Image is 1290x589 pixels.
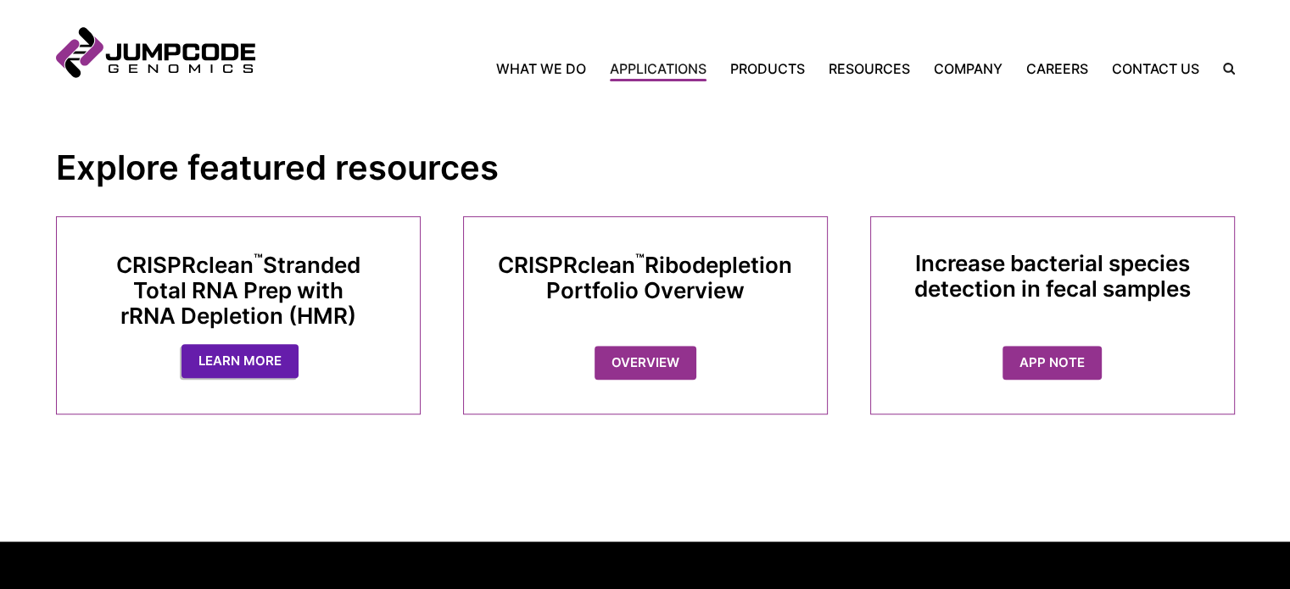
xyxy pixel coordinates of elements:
a: App Note [1002,346,1102,381]
a: Products [718,58,817,79]
a: Careers [1014,58,1100,79]
a: What We Do [496,58,598,79]
a: Applications [598,58,718,79]
h3: CRISPRclean Ribodepletion Portfolio Overview [498,251,793,303]
sup: ™ [254,250,263,268]
label: Search the site. [1211,63,1235,75]
div: Total RNA Prep with [116,278,360,303]
a: Overview [595,346,696,381]
a: Resources [817,58,922,79]
h3: CRISPRclean Stranded rRNA Depletion (HMR) [116,251,360,328]
a: Contact Us [1100,58,1211,79]
h3: Increase bacterial species detection in fecal samples [905,251,1200,302]
a: Company [922,58,1014,79]
a: Learn More [181,344,299,379]
sup: ™ [635,250,645,268]
nav: Primary Navigation [255,58,1211,79]
h2: Explore featured resources [56,147,1235,189]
